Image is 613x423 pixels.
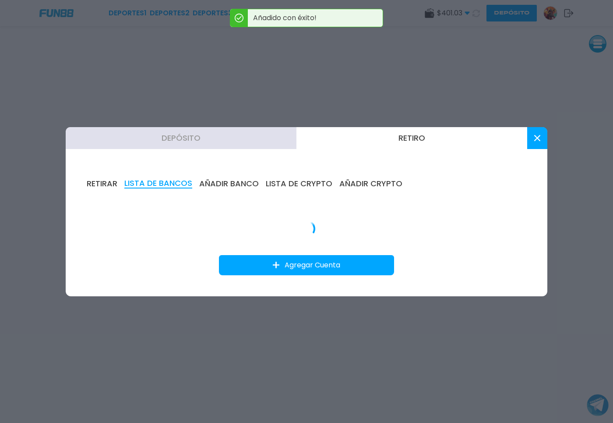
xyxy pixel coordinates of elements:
[219,255,394,275] button: Agregar Cuenta
[124,179,192,188] button: LISTA DE BANCOS
[296,127,527,149] button: Retiro
[248,9,383,27] p: Añadido con éxito!
[266,179,332,188] button: LISTA DE CRYPTO
[66,127,296,149] button: Depósito
[87,179,117,188] button: RETIRAR
[199,179,259,188] button: AÑADIR BANCO
[339,179,402,188] button: AÑADIR CRYPTO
